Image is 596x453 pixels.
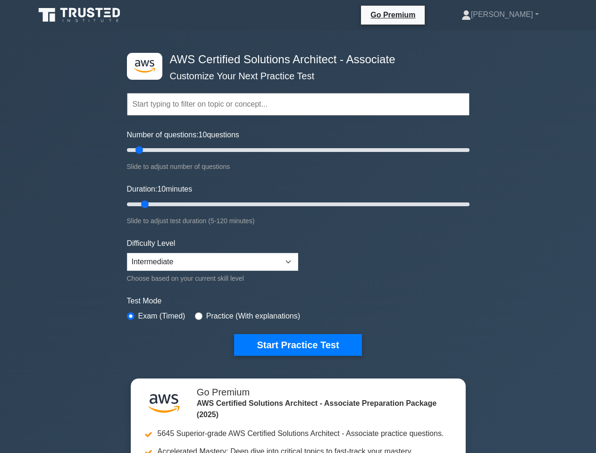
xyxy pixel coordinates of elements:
span: 10 [157,185,166,193]
div: Slide to adjust test duration (5-120 minutes) [127,215,470,226]
span: 10 [199,131,207,139]
input: Start typing to filter on topic or concept... [127,93,470,116]
a: [PERSON_NAME] [439,5,562,24]
label: Test Mode [127,295,470,307]
div: Slide to adjust number of questions [127,161,470,172]
label: Exam (Timed) [138,310,185,322]
button: Start Practice Test [234,334,361,356]
label: Number of questions: questions [127,129,239,141]
a: Go Premium [365,9,421,21]
h4: AWS Certified Solutions Architect - Associate [166,53,423,67]
label: Difficulty Level [127,238,176,249]
label: Practice (With explanations) [206,310,300,322]
label: Duration: minutes [127,184,193,195]
div: Choose based on your current skill level [127,273,298,284]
